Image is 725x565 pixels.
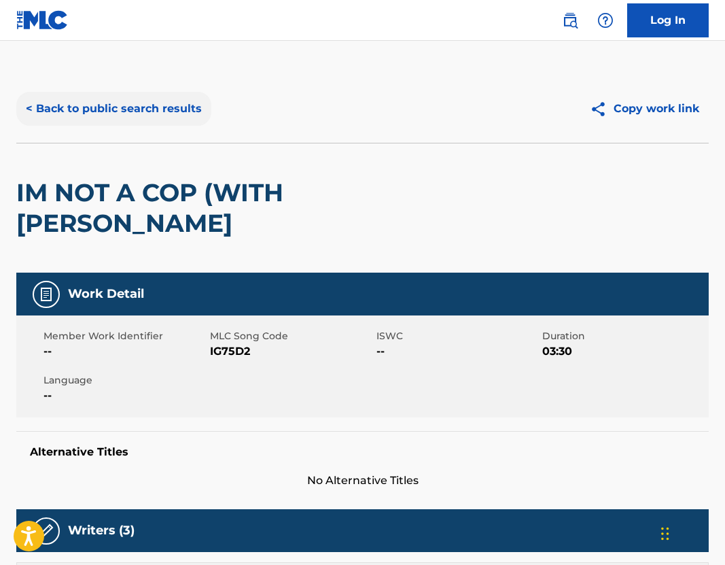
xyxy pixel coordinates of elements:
[556,7,584,34] a: Public Search
[590,101,614,118] img: Copy work link
[376,343,540,360] span: --
[38,523,54,539] img: Writers
[16,92,211,126] button: < Back to public search results
[43,373,207,388] span: Language
[592,7,619,34] div: Help
[542,329,705,343] span: Duration
[68,523,135,538] h5: Writers (3)
[16,473,709,489] span: No Alternative Titles
[562,12,578,29] img: search
[43,329,207,343] span: Member Work Identifier
[580,92,709,126] button: Copy work link
[661,513,669,554] div: Drag
[597,12,614,29] img: help
[376,329,540,343] span: ISWC
[657,500,725,565] iframe: Chat Widget
[43,343,207,360] span: --
[542,343,705,360] span: 03:30
[627,3,709,37] a: Log In
[210,329,373,343] span: MLC Song Code
[210,343,373,360] span: IG75D2
[68,286,144,302] h5: Work Detail
[16,10,69,30] img: MLC Logo
[38,286,54,303] img: Work Detail
[30,445,695,459] h5: Alternative Titles
[43,388,207,404] span: --
[16,177,431,239] h2: IM NOT A COP (WITH [PERSON_NAME]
